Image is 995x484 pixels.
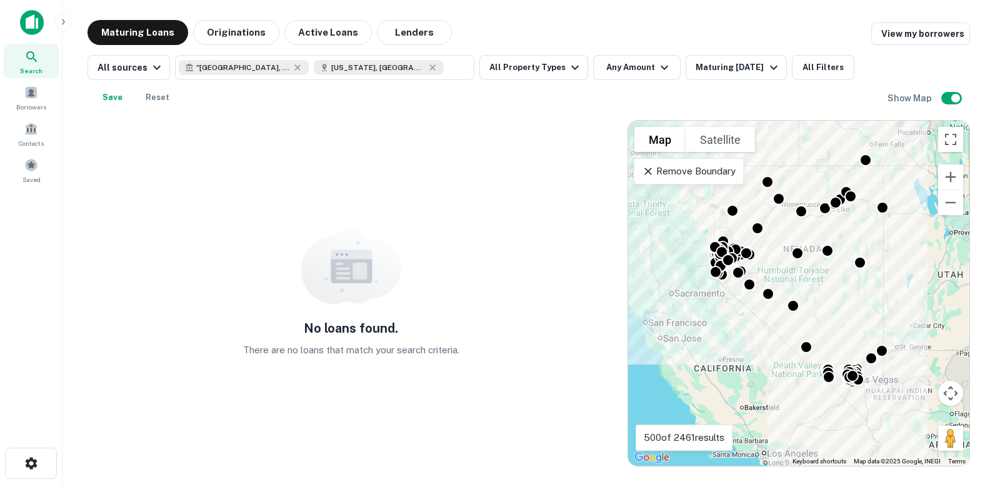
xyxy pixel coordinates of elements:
[631,450,672,466] img: Google
[301,229,401,304] img: empty content
[932,384,995,444] iframe: Chat Widget
[634,127,686,152] button: Show street map
[696,60,781,75] div: Maturing [DATE]
[20,66,42,76] span: Search
[4,44,59,78] a: Search
[938,127,963,152] button: Toggle fullscreen view
[871,23,970,45] a: View my borrowers
[686,55,786,80] button: Maturing [DATE]
[887,91,934,105] h6: Show Map
[938,190,963,215] button: Zoom out
[304,319,398,338] h5: No loans found.
[87,55,170,80] button: All sources
[479,55,588,80] button: All Property Types
[22,174,41,184] span: Saved
[593,55,681,80] button: Any Amount
[4,81,59,114] a: Borrowers
[87,20,188,45] button: Maturing Loans
[19,138,44,148] span: Contacts
[331,62,425,73] span: [US_STATE], [GEOGRAPHIC_DATA]
[4,153,59,187] a: Saved
[792,55,854,80] button: All Filters
[792,457,846,466] button: Keyboard shortcuts
[628,121,969,466] div: 0 0
[193,20,279,45] button: Originations
[4,117,59,151] a: Contacts
[938,164,963,189] button: Zoom in
[938,381,963,406] button: Map camera controls
[644,430,724,445] p: 500 of 2461 results
[854,458,941,465] span: Map data ©2025 Google, INEGI
[196,62,290,73] span: " [GEOGRAPHIC_DATA], [GEOGRAPHIC_DATA], [GEOGRAPHIC_DATA] "
[20,10,44,35] img: capitalize-icon.png
[16,102,46,112] span: Borrowers
[284,20,372,45] button: Active Loans
[243,343,459,358] p: There are no loans that match your search criteria.
[97,60,164,75] div: All sources
[642,164,735,179] p: Remove Boundary
[631,450,672,466] a: Open this area in Google Maps (opens a new window)
[137,85,177,110] button: Reset
[686,127,755,152] button: Show satellite imagery
[92,85,132,110] button: Save your search to get updates of matches that match your search criteria.
[377,20,452,45] button: Lenders
[948,458,966,465] a: Terms (opens in new tab)
[185,63,194,72] svg: Search for lender by keyword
